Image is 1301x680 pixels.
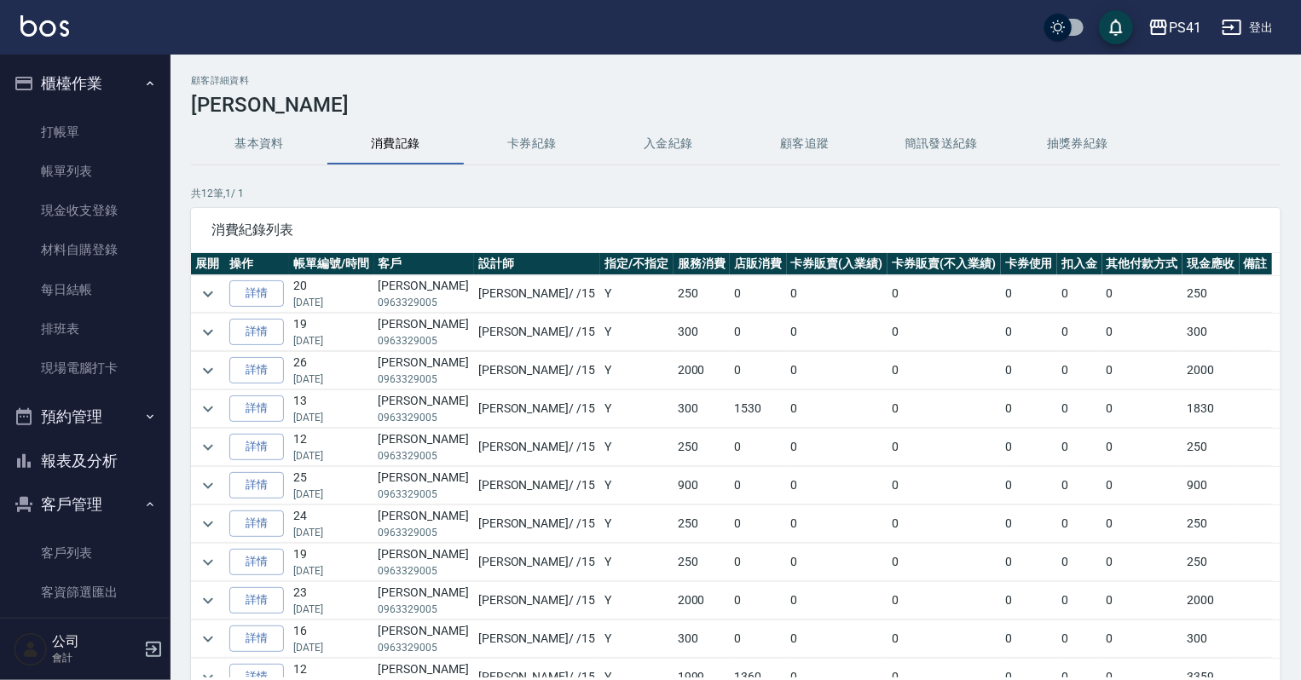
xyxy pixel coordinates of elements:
[7,349,164,388] a: 現場電腦打卡
[1102,390,1183,428] td: 0
[289,352,374,389] td: 26
[474,314,600,351] td: [PERSON_NAME] / /15
[374,352,474,389] td: [PERSON_NAME]
[1001,505,1057,543] td: 0
[600,352,673,389] td: Y
[888,253,1001,275] th: 卡券販賣(不入業績)
[225,253,289,275] th: 操作
[7,573,164,612] a: 客資篩選匯出
[7,482,164,527] button: 客戶管理
[730,314,786,351] td: 0
[1102,620,1183,658] td: 0
[293,602,370,617] p: [DATE]
[379,372,470,387] p: 0963329005
[379,602,470,617] p: 0963329005
[1001,275,1057,313] td: 0
[293,640,370,655] p: [DATE]
[1057,582,1102,619] td: 0
[674,253,730,275] th: 服務消費
[1001,390,1057,428] td: 0
[730,582,786,619] td: 0
[229,395,284,422] a: 詳情
[600,390,673,428] td: Y
[229,280,284,307] a: 詳情
[229,472,284,498] a: 詳情
[730,467,786,504] td: 0
[289,505,374,543] td: 24
[474,582,600,619] td: [PERSON_NAME] / /15
[787,390,888,428] td: 0
[374,390,474,428] td: [PERSON_NAME]
[293,295,370,310] p: [DATE]
[195,281,221,307] button: expand row
[1240,253,1272,275] th: 備註
[289,467,374,504] td: 25
[787,253,888,275] th: 卡券販賣(入業績)
[888,582,1001,619] td: 0
[888,352,1001,389] td: 0
[374,620,474,658] td: [PERSON_NAME]
[600,124,737,164] button: 入金紀錄
[379,410,470,425] p: 0963329005
[1057,390,1102,428] td: 0
[374,314,474,351] td: [PERSON_NAME]
[7,152,164,191] a: 帳單列表
[1009,124,1146,164] button: 抽獎券紀錄
[229,625,284,652] a: 詳情
[195,511,221,537] button: expand row
[191,186,1281,201] p: 共 12 筆, 1 / 1
[293,525,370,540] p: [DATE]
[888,314,1001,351] td: 0
[195,550,221,575] button: expand row
[1001,467,1057,504] td: 0
[787,620,888,658] td: 0
[1102,314,1183,351] td: 0
[374,505,474,543] td: [PERSON_NAME]
[52,633,139,650] h5: 公司
[787,544,888,581] td: 0
[730,390,786,428] td: 1530
[474,275,600,313] td: [PERSON_NAME] / /15
[195,358,221,383] button: expand row
[229,510,284,537] a: 詳情
[52,650,139,666] p: 會計
[1057,505,1102,543] td: 0
[1001,429,1057,466] td: 0
[229,357,284,383] a: 詳情
[1169,17,1201,38] div: PS41
[1057,275,1102,313] td: 0
[7,612,164,651] a: 卡券管理
[7,309,164,349] a: 排班表
[787,467,888,504] td: 0
[1001,253,1057,275] th: 卡券使用
[787,505,888,543] td: 0
[600,620,673,658] td: Y
[7,230,164,269] a: 材料自購登錄
[600,275,673,313] td: Y
[474,467,600,504] td: [PERSON_NAME] / /15
[730,275,786,313] td: 0
[229,434,284,460] a: 詳情
[293,448,370,464] p: [DATE]
[7,270,164,309] a: 每日結帳
[474,505,600,543] td: [PERSON_NAME] / /15
[888,429,1001,466] td: 0
[1001,582,1057,619] td: 0
[888,505,1001,543] td: 0
[1102,275,1183,313] td: 0
[674,390,730,428] td: 300
[1057,467,1102,504] td: 0
[888,467,1001,504] td: 0
[191,124,327,164] button: 基本資料
[14,632,48,666] img: Person
[600,505,673,543] td: Y
[289,429,374,466] td: 12
[7,191,164,230] a: 現金收支登錄
[474,429,600,466] td: [PERSON_NAME] / /15
[7,395,164,439] button: 預約管理
[674,352,730,389] td: 2000
[1182,314,1239,351] td: 300
[674,582,730,619] td: 2000
[195,588,221,614] button: expand row
[293,487,370,502] p: [DATE]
